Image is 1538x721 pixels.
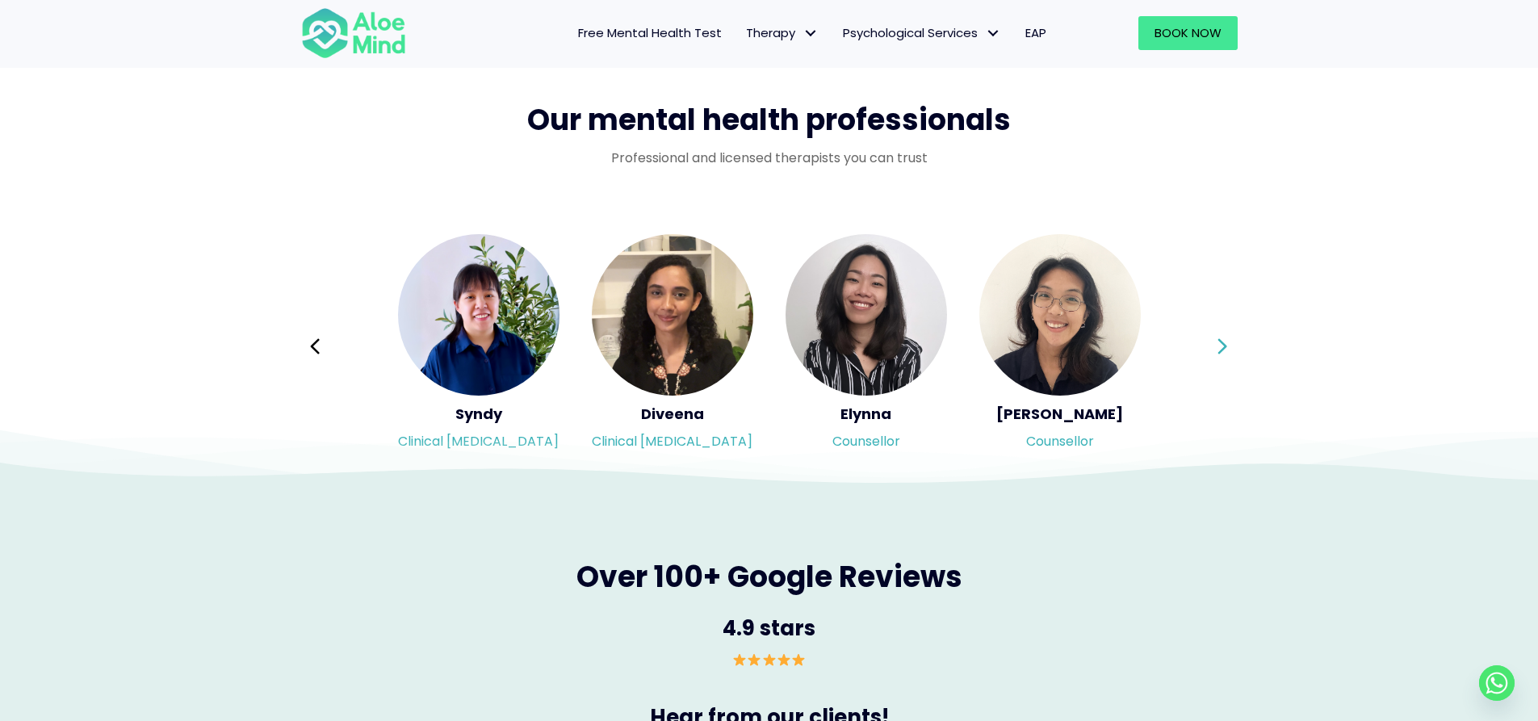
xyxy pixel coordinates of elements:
[786,404,947,424] h5: Elynna
[398,233,559,460] div: Slide 15 of 3
[979,404,1141,424] h5: [PERSON_NAME]
[301,149,1238,167] p: Professional and licensed therapists you can trust
[398,404,559,424] h5: Syndy
[1013,16,1058,50] a: EAP
[1025,24,1046,41] span: EAP
[734,16,831,50] a: TherapyTherapy: submenu
[792,653,805,666] img: ⭐
[786,233,947,460] div: Slide 17 of 3
[1138,16,1238,50] a: Book Now
[592,234,753,459] a: <h5>Diveena</h5><p>Clinical psychologist</p> DiveenaClinical [MEDICAL_DATA]
[1479,665,1515,701] a: Whatsapp
[979,233,1141,460] div: Slide 18 of 3
[979,234,1141,459] a: <h5>Emelyne</h5><p>Counsellor</p> [PERSON_NAME]Counsellor
[786,234,947,459] a: <h5>Elynna</h5><p>Counsellor</p> ElynnaCounsellor
[427,16,1058,50] nav: Menu
[777,653,790,666] img: ⭐
[733,653,746,666] img: ⭐
[592,234,753,396] img: <h5>Diveena</h5><p>Clinical psychologist</p>
[527,99,1011,140] span: Our mental health professionals
[979,234,1141,396] img: <h5>Emelyne</h5><p>Counsellor</p>
[398,234,559,396] img: <h5>Syndy</h5><p>Clinical psychologist</p>
[1155,24,1222,41] span: Book Now
[843,24,1001,41] span: Psychological Services
[982,22,1005,45] span: Psychological Services: submenu
[723,614,815,643] span: 4.9 stars
[799,22,823,45] span: Therapy: submenu
[746,24,819,41] span: Therapy
[578,24,722,41] span: Free Mental Health Test
[748,653,761,666] img: ⭐
[576,556,962,597] span: Over 100+ Google Reviews
[763,653,776,666] img: ⭐
[301,6,406,60] img: Aloe mind Logo
[786,234,947,396] img: <h5>Elynna</h5><p>Counsellor</p>
[831,16,1013,50] a: Psychological ServicesPsychological Services: submenu
[398,234,559,459] a: <h5>Syndy</h5><p>Clinical psychologist</p> SyndyClinical [MEDICAL_DATA]
[566,16,734,50] a: Free Mental Health Test
[592,404,753,424] h5: Diveena
[592,233,753,460] div: Slide 16 of 3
